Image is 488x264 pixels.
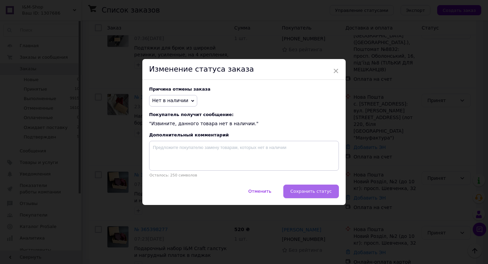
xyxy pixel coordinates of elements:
button: Сохранить статус [283,185,339,198]
span: Нет в наличии [152,98,188,103]
div: Дополнительный комментарий [149,132,339,137]
span: Отменить [248,189,271,194]
span: Покупатель получит сообщение: [149,112,339,117]
p: Осталось: 250 символов [149,173,339,177]
span: × [333,65,339,77]
div: Причина отмены заказа [149,87,339,92]
span: Сохранить статус [290,189,332,194]
button: Отменить [241,185,279,198]
div: Изменение статуса заказа [142,59,346,80]
div: "Извините, данного товара нет в наличии." [149,112,339,127]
